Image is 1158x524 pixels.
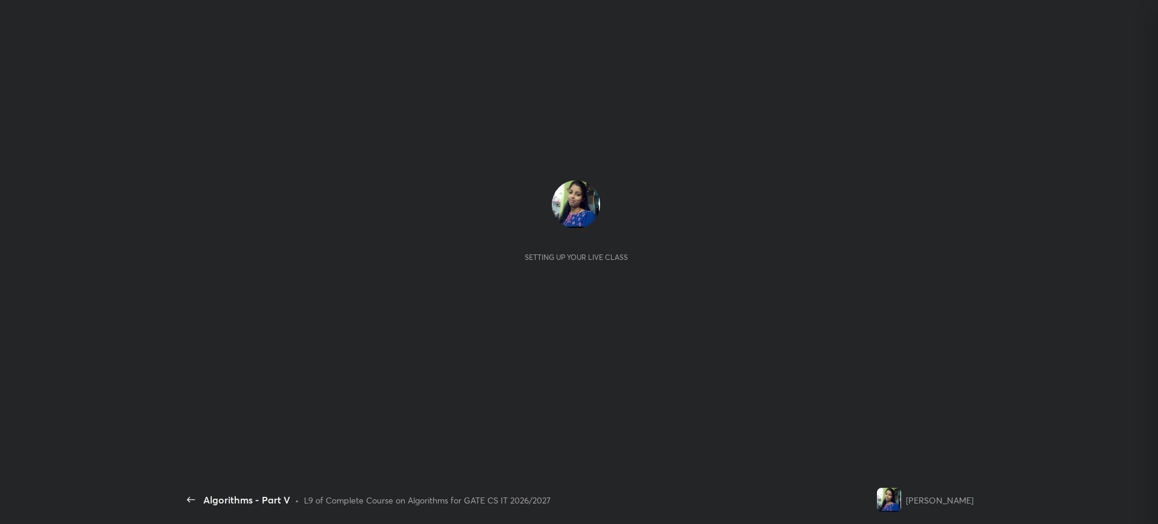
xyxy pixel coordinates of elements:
[295,494,299,507] div: •
[552,180,600,229] img: 687005c0829143fea9909265324df1f4.png
[304,494,551,507] div: L9 of Complete Course on Algorithms for GATE CS IT 2026/2027
[906,494,973,507] div: [PERSON_NAME]
[203,493,290,507] div: Algorithms - Part V
[525,253,628,262] div: Setting up your live class
[877,488,901,512] img: 687005c0829143fea9909265324df1f4.png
